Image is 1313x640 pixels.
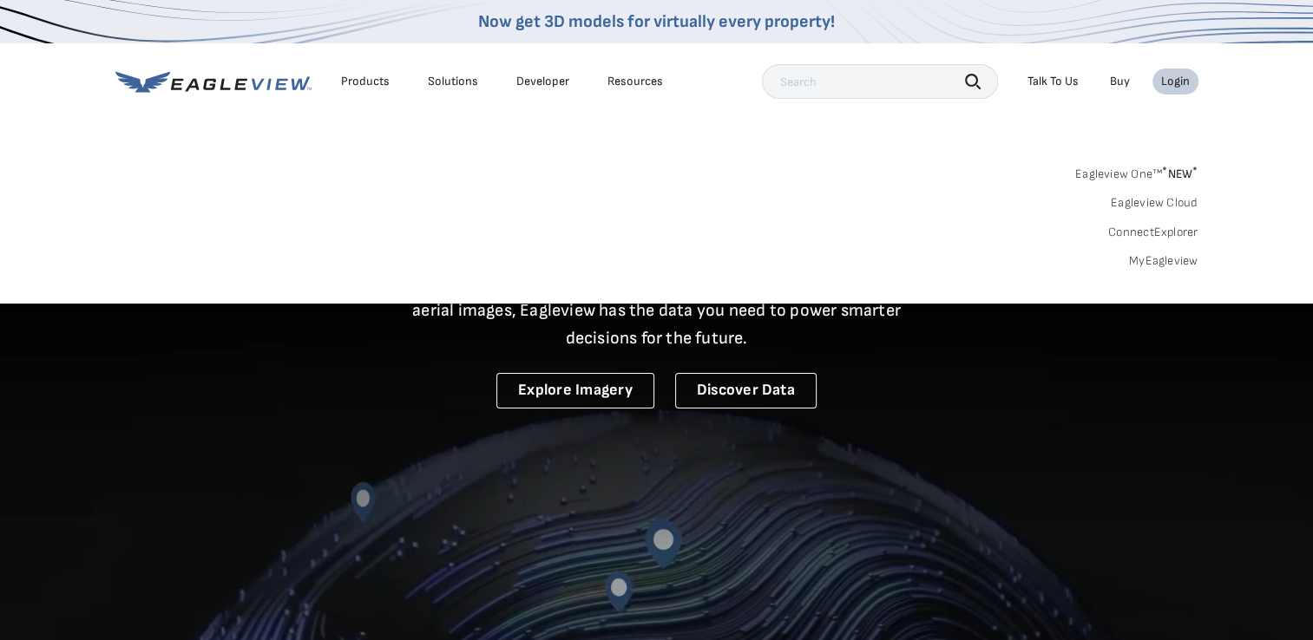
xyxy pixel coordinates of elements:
div: Login [1161,74,1190,89]
div: Talk To Us [1027,74,1079,89]
a: Eagleview Cloud [1111,195,1198,211]
a: ConnectExplorer [1108,225,1198,240]
input: Search [762,64,998,99]
div: Solutions [428,74,478,89]
div: Resources [607,74,663,89]
a: Now get 3D models for virtually every property! [478,11,835,32]
a: Explore Imagery [496,373,654,408]
span: NEW [1162,167,1198,181]
a: Buy [1110,74,1130,89]
a: Developer [516,74,569,89]
a: MyEagleview [1129,253,1198,269]
a: Discover Data [675,373,817,408]
div: Products [341,74,390,89]
a: Eagleview One™*NEW* [1075,161,1198,181]
p: A new era starts here. Built on more than 3.5 billion high-resolution aerial images, Eagleview ha... [391,269,922,352]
